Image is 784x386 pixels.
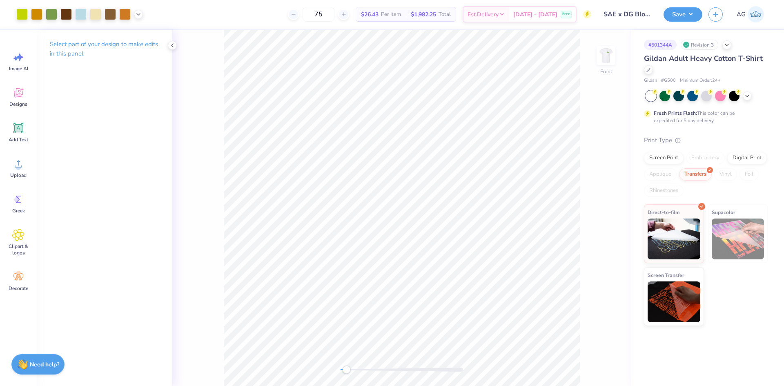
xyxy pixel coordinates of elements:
[712,208,735,216] span: Supacolor
[439,10,451,19] span: Total
[600,68,612,75] div: Front
[598,47,614,64] img: Front
[654,110,697,116] strong: Fresh Prints Flash:
[737,10,746,19] span: AG
[9,136,28,143] span: Add Text
[361,10,379,19] span: $26.43
[712,219,764,259] img: Supacolor
[654,109,754,124] div: This color can be expedited for 5 day delivery.
[513,10,557,19] span: [DATE] - [DATE]
[664,7,702,22] button: Save
[686,152,725,164] div: Embroidery
[714,168,737,181] div: Vinyl
[10,172,27,178] span: Upload
[748,6,764,22] img: Aljosh Eyron Garcia
[50,40,159,58] p: Select part of your design to make edits in this panel
[644,40,677,50] div: # 501344A
[644,136,768,145] div: Print Type
[644,77,657,84] span: Gildan
[381,10,401,19] span: Per Item
[644,168,677,181] div: Applique
[5,243,32,256] span: Clipart & logos
[733,6,768,22] a: AG
[648,281,700,322] img: Screen Transfer
[661,77,676,84] span: # G500
[739,168,759,181] div: Foil
[644,54,763,63] span: Gildan Adult Heavy Cotton T-Shirt
[648,219,700,259] img: Direct-to-film
[12,208,25,214] span: Greek
[9,285,28,292] span: Decorate
[644,185,684,197] div: Rhinestones
[681,40,718,50] div: Revision 3
[597,6,657,22] input: Untitled Design
[648,208,680,216] span: Direct-to-film
[648,271,684,279] span: Screen Transfer
[9,101,27,107] span: Designs
[644,152,684,164] div: Screen Print
[679,168,712,181] div: Transfers
[562,11,570,17] span: Free
[303,7,334,22] input: – –
[9,65,28,72] span: Image AI
[411,10,436,19] span: $1,982.25
[342,366,350,374] div: Accessibility label
[727,152,767,164] div: Digital Print
[680,77,721,84] span: Minimum Order: 24 +
[468,10,499,19] span: Est. Delivery
[30,361,59,368] strong: Need help?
